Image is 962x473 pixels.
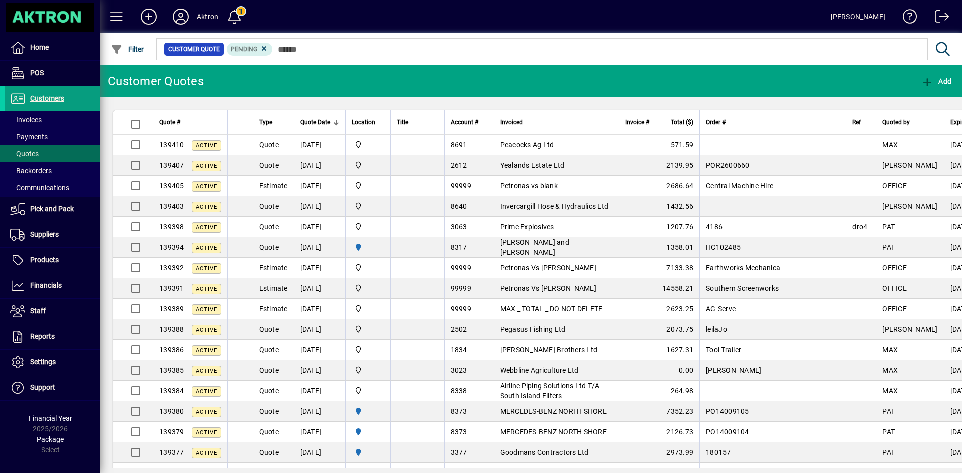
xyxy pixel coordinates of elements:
[196,204,217,210] span: Active
[294,135,345,155] td: [DATE]
[352,201,384,212] span: Central
[500,202,609,210] span: Invercargill Hose & Hydraulics Ltd
[706,161,750,169] span: POR2600660
[159,141,184,149] span: 139410
[500,346,598,354] span: [PERSON_NAME] Brothers Ltd
[882,325,937,333] span: [PERSON_NAME]
[159,428,184,436] span: 139379
[882,407,895,415] span: PAT
[10,116,42,124] span: Invoices
[451,284,471,292] span: 99999
[5,61,100,86] a: POS
[500,223,554,231] span: Prime Explosives
[159,387,184,395] span: 139384
[259,202,279,210] span: Quote
[500,182,558,190] span: Petronas vs blank
[451,428,467,436] span: 8373
[159,366,184,374] span: 139385
[159,284,184,292] span: 139391
[882,448,895,456] span: PAT
[882,305,907,313] span: OFFICE
[294,278,345,299] td: [DATE]
[352,406,384,417] span: HAMILTON
[30,94,64,102] span: Customers
[656,176,699,196] td: 2686.64
[30,69,44,77] span: POS
[159,305,184,313] span: 139389
[352,283,384,294] span: Central
[159,325,184,333] span: 139388
[259,428,279,436] span: Quote
[500,117,613,128] div: Invoiced
[108,40,147,58] button: Filter
[159,223,184,231] span: 139398
[882,428,895,436] span: PAT
[259,284,288,292] span: Estimate
[30,307,46,315] span: Staff
[294,155,345,176] td: [DATE]
[919,72,954,90] button: Add
[197,9,218,25] div: Aktron
[159,161,184,169] span: 139407
[133,8,165,26] button: Add
[882,346,898,354] span: MAX
[706,223,723,231] span: 4186
[451,117,488,128] div: Account #
[451,407,467,415] span: 8373
[159,202,184,210] span: 139403
[30,256,59,264] span: Products
[259,161,279,169] span: Quote
[500,325,566,333] span: Pegasus Fishing Ltd
[625,117,649,128] span: Invoice #
[5,248,100,273] a: Products
[451,305,471,313] span: 99999
[451,141,467,149] span: 8691
[294,401,345,422] td: [DATE]
[852,117,861,128] span: Ref
[656,217,699,237] td: 1207.76
[352,385,384,396] span: Central
[656,258,699,278] td: 7133.38
[30,383,55,391] span: Support
[656,155,699,176] td: 2139.95
[30,332,55,340] span: Reports
[706,305,736,313] span: AG-Serve
[10,150,39,158] span: Quotes
[706,117,726,128] span: Order #
[352,262,384,273] span: Central
[500,284,596,292] span: Petronas Vs [PERSON_NAME]
[500,238,569,256] span: [PERSON_NAME] and [PERSON_NAME]
[159,117,221,128] div: Quote #
[706,366,761,374] span: [PERSON_NAME]
[882,141,898,149] span: MAX
[352,117,384,128] div: Location
[196,450,217,456] span: Active
[5,324,100,349] a: Reports
[706,325,727,333] span: leilaJo
[5,145,100,162] a: Quotes
[451,223,467,231] span: 3063
[259,182,288,190] span: Estimate
[500,407,607,415] span: MERCEDES-BENZ NORTH SHORE
[196,224,217,231] span: Active
[671,117,693,128] span: Total ($)
[259,387,279,395] span: Quote
[656,401,699,422] td: 7352.23
[259,243,279,251] span: Quote
[831,9,885,25] div: [PERSON_NAME]
[111,45,144,53] span: Filter
[294,176,345,196] td: [DATE]
[500,305,603,313] span: MAX _ TOTAL _ DO NOT DELETE
[5,111,100,128] a: Invoices
[706,346,741,354] span: Tool Trailer
[294,360,345,381] td: [DATE]
[500,382,600,400] span: Airline Piping Solutions Ltd T/A South Island Filters
[882,243,895,251] span: PAT
[259,325,279,333] span: Quote
[196,245,217,251] span: Active
[882,284,907,292] span: OFFICE
[397,117,438,128] div: Title
[29,414,72,422] span: Financial Year
[451,448,467,456] span: 3377
[656,196,699,217] td: 1432.56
